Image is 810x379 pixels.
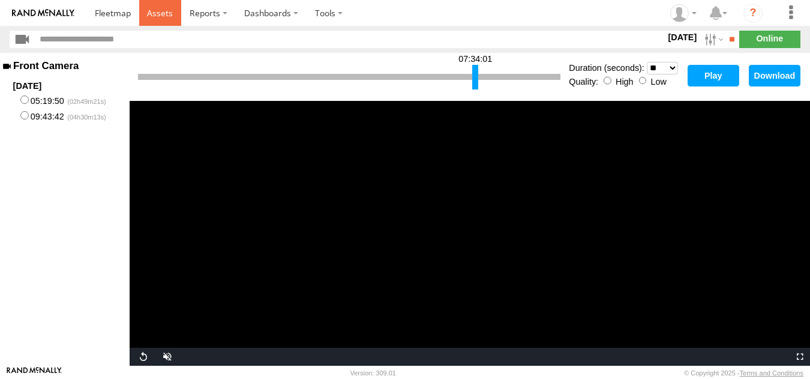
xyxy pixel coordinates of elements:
div: Video Player [130,101,810,366]
button: Play [688,65,739,86]
button: Fullscreen [786,348,810,366]
button: Unmute [154,348,178,366]
label: Duration (seconds): [569,62,644,72]
img: rand-logo.svg [12,9,74,17]
a: Visit our Website [7,367,62,379]
input: 09:43:42 [20,111,29,120]
button: Download [749,65,800,86]
label: Low [650,77,666,86]
input: 05:19:50 [20,96,29,104]
button: Replay [130,348,154,366]
div: Eddie Wood [666,4,701,22]
label: [DATE] [665,31,699,44]
div: 07:34:01 [458,54,492,70]
label: Quality: [569,77,598,86]
label: High [616,77,634,86]
div: © Copyright 2025 - [684,369,803,377]
i: ? [743,4,763,23]
div: Version: 309.01 [350,369,396,377]
label: Search Filter Options [700,31,725,48]
a: Terms and Conditions [740,369,803,377]
video: Front Camera [130,101,810,366]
